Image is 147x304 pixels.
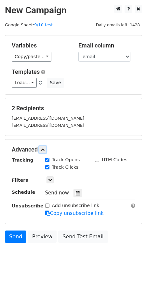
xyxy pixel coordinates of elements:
small: Google Sheet: [5,22,53,27]
small: [EMAIL_ADDRESS][DOMAIN_NAME] [12,116,84,121]
label: Track Clicks [52,164,79,171]
h5: Advanced [12,146,135,153]
span: Send now [45,190,69,196]
a: 9/10 test [34,22,53,27]
h5: Variables [12,42,69,49]
strong: Tracking [12,157,33,163]
a: Copy/paste... [12,52,51,62]
h5: 2 Recipients [12,105,135,112]
a: Load... [12,78,37,88]
button: Save [47,78,64,88]
a: Send Test Email [58,231,108,243]
a: Daily emails left: 1428 [94,22,142,27]
a: Copy unsubscribe link [45,210,104,216]
span: Daily emails left: 1428 [94,21,142,29]
h2: New Campaign [5,5,142,16]
a: Send [5,231,26,243]
label: Add unsubscribe link [52,202,100,209]
h5: Email column [78,42,135,49]
strong: Schedule [12,190,35,195]
small: [EMAIL_ADDRESS][DOMAIN_NAME] [12,123,84,128]
strong: Unsubscribe [12,203,44,208]
label: UTM Codes [102,156,127,163]
strong: Filters [12,178,28,183]
a: Preview [28,231,57,243]
label: Track Opens [52,156,80,163]
a: Templates [12,68,40,75]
